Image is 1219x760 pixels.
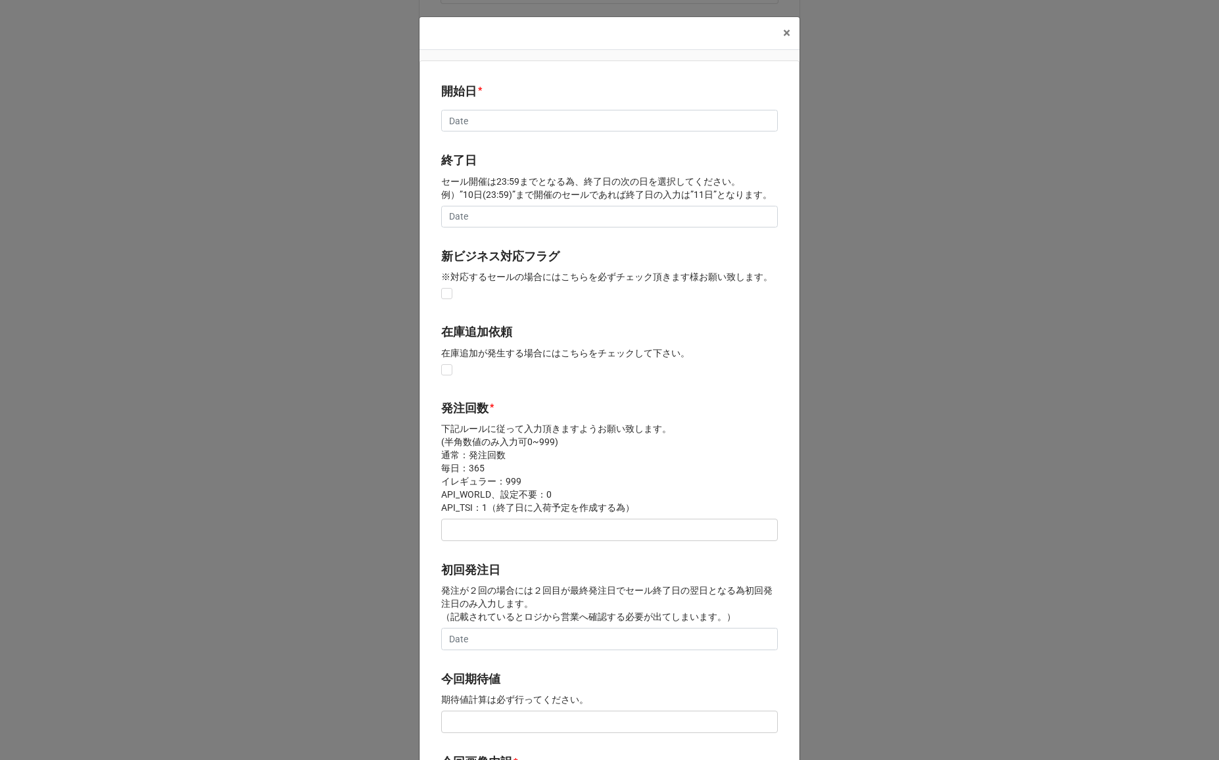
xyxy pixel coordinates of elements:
label: 新ビジネス対応フラグ [441,247,560,266]
span: × [783,25,790,41]
p: セール開催は23:59までとなる為、終了日の次の日を選択してください。 例）”10日(23:59)”まで開催のセールであれば終了日の入力は”11日”となります。 [441,175,778,201]
p: 在庫追加が発生する場合にはこちらをチェックして下さい。 [441,346,778,360]
input: Date [441,628,778,650]
label: 初回発注日 [441,561,500,579]
input: Date [441,110,778,132]
p: 期待値計算は必ず行ってください。 [441,693,778,706]
label: 今回期待値 [441,670,500,688]
label: 終了日 [441,151,477,170]
p: 発注が２回の場合には２回目が最終発注日でセール終了日の翌日となる為初回発注日のみ入力します。 （記載されているとロジから営業へ確認する必要が出てしまいます。） [441,584,778,623]
input: Date [441,206,778,228]
p: 下記ルールに従って入力頂きますようお願い致します。 (半角数値のみ入力可0~999) 通常：発注回数 毎日：365 イレギュラー：999 API_WORLD、設定不要：0 API_TSI：1（終... [441,422,778,514]
label: 在庫追加依頼 [441,323,512,341]
p: ※対応するセールの場合にはこちらを必ずチェック頂きます様お願い致します。 [441,270,778,283]
label: 開始日 [441,82,477,101]
label: 発注回数 [441,399,489,417]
